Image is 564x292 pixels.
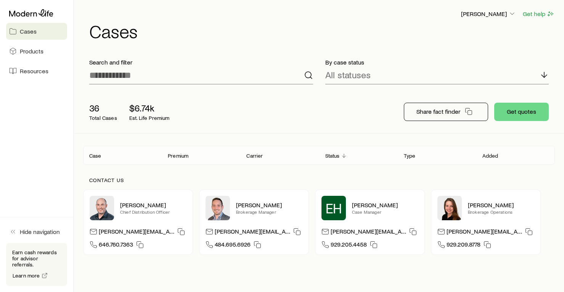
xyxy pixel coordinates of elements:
[468,201,534,209] p: [PERSON_NAME]
[13,273,40,278] span: Learn more
[6,63,67,79] a: Resources
[522,10,555,18] button: Get help
[89,103,117,113] p: 36
[325,58,549,66] p: By case status
[352,209,418,215] p: Case Manager
[352,201,418,209] p: [PERSON_NAME]
[331,227,406,238] p: [PERSON_NAME][EMAIL_ADDRESS][DOMAIN_NAME]
[89,177,549,183] p: Contact us
[120,201,186,209] p: [PERSON_NAME]
[325,153,340,159] p: Status
[89,58,313,66] p: Search and filter
[20,47,43,55] span: Products
[20,67,48,75] span: Resources
[326,200,342,216] span: EH
[331,240,367,251] span: 929.205.4458
[468,209,534,215] p: Brokerage Operations
[236,209,302,215] p: Brokerage Manager
[206,196,230,220] img: Brandon Parry
[20,228,60,236] span: Hide navigation
[461,10,516,18] p: [PERSON_NAME]
[437,196,462,220] img: Ellen Wall
[416,108,460,115] p: Share fact finder
[215,240,251,251] span: 484.695.6926
[404,103,488,121] button: Share fact finder
[461,10,516,19] button: [PERSON_NAME]
[6,23,67,40] a: Cases
[129,103,170,113] p: $6.74k
[120,209,186,215] p: Chief Distribution Officer
[6,43,67,60] a: Products
[83,146,555,165] div: Client cases
[89,153,101,159] p: Case
[129,115,170,121] p: Est. Life Premium
[325,69,371,80] p: All statuses
[20,27,37,35] span: Cases
[12,249,61,268] p: Earn cash rewards for advisor referrals.
[6,243,67,286] div: Earn cash rewards for advisor referrals.Learn more
[99,227,174,238] p: [PERSON_NAME][EMAIL_ADDRESS][DOMAIN_NAME]
[89,115,117,121] p: Total Cases
[404,153,416,159] p: Type
[168,153,188,159] p: Premium
[447,240,480,251] span: 929.209.8778
[6,223,67,240] button: Hide navigation
[447,227,522,238] p: [PERSON_NAME][EMAIL_ADDRESS][DOMAIN_NAME]
[90,196,114,220] img: Dan Pierson
[215,227,290,238] p: [PERSON_NAME][EMAIL_ADDRESS][DOMAIN_NAME]
[246,153,263,159] p: Carrier
[482,153,498,159] p: Added
[494,103,549,121] button: Get quotes
[89,22,555,40] h1: Cases
[99,240,133,251] span: 646.760.7363
[236,201,302,209] p: [PERSON_NAME]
